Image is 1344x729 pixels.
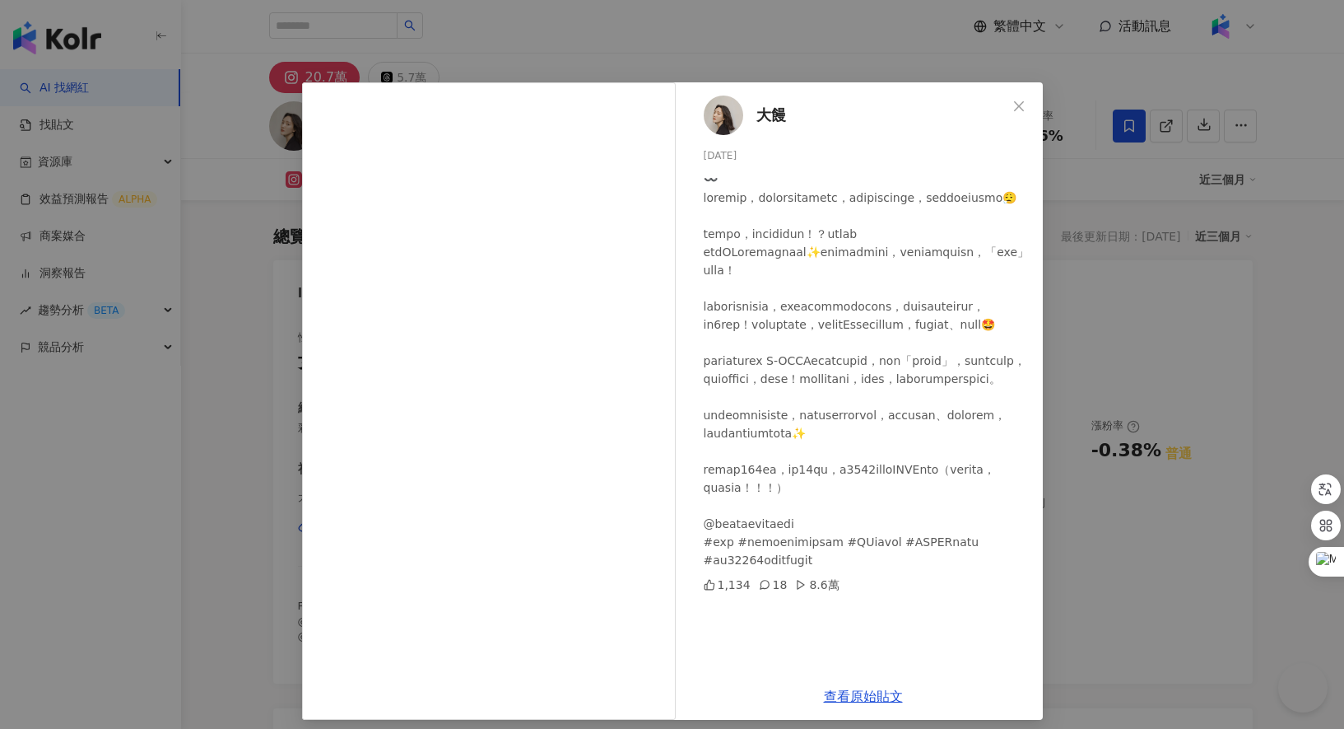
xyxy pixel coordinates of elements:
[704,171,1030,569] div: 〰️ loremip，dolorsitametc，adipiscinge，seddoeiusmo😮‍💨 tempo，incididun！？utlab etdOLoremagnaal✨enimad...
[704,96,1007,135] a: KOL Avatar大饅
[1002,90,1035,123] button: Close
[759,576,788,594] div: 18
[795,576,839,594] div: 8.6萬
[704,148,1030,164] div: [DATE]
[704,96,743,135] img: KOL Avatar
[756,104,786,127] span: 大饅
[824,689,903,704] a: 查看原始貼文
[1012,100,1025,113] span: close
[704,576,751,594] div: 1,134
